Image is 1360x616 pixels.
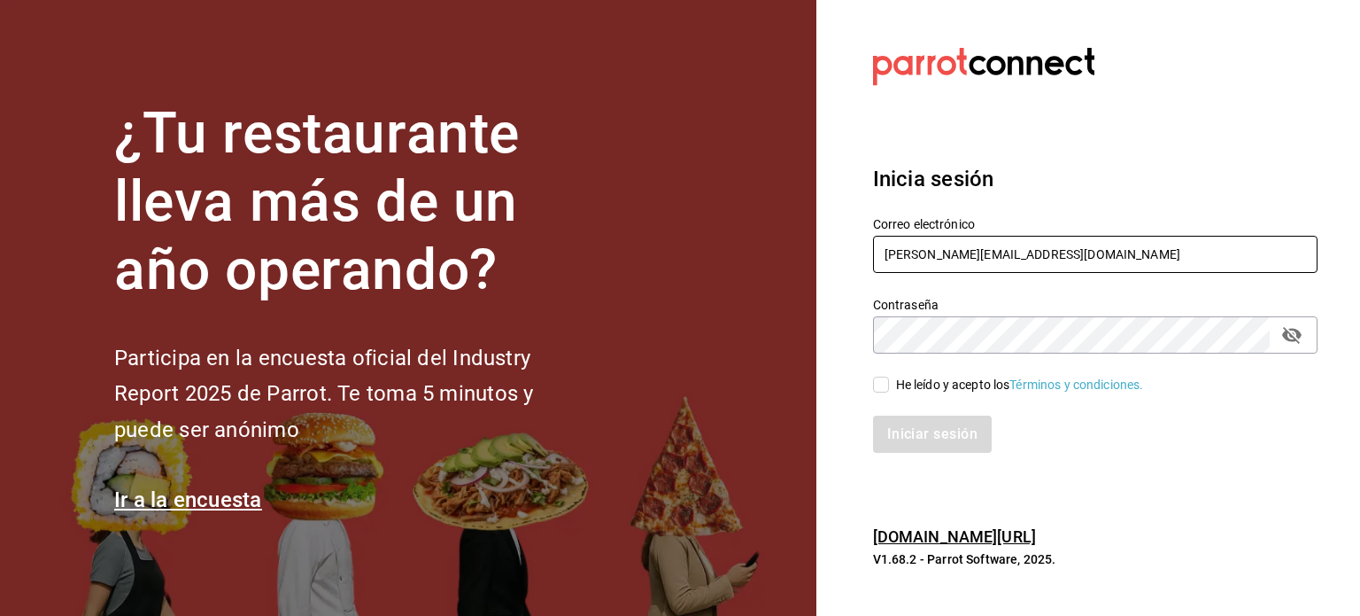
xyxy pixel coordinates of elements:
[896,376,1144,394] div: He leído y acepto los
[873,299,1317,311] label: Contraseña
[873,550,1317,568] p: V1.68.2 - Parrot Software, 2025.
[873,236,1317,273] input: Ingresa tu correo electrónico
[873,527,1036,546] a: [DOMAIN_NAME][URL]
[1009,378,1143,392] a: Términos y condiciones.
[114,487,262,512] a: Ir a la encuesta
[1277,320,1307,350] button: passwordField
[114,100,592,304] h1: ¿Tu restaurante lleva más de un año operando?
[114,340,592,448] h2: Participa en la encuesta oficial del Industry Report 2025 de Parrot. Te toma 5 minutos y puede se...
[873,218,1317,230] label: Correo electrónico
[873,163,1317,195] h3: Inicia sesión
